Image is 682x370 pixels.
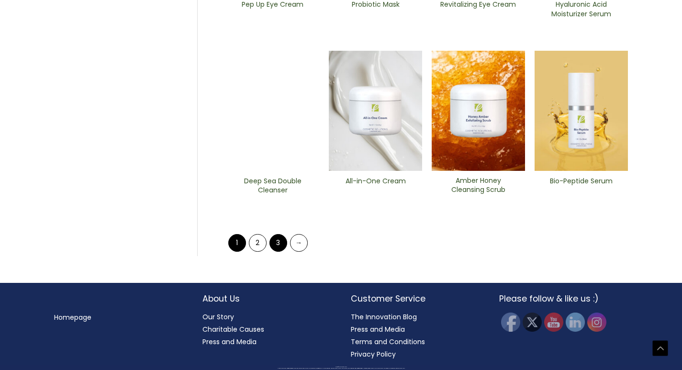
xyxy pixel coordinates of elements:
[17,367,665,368] div: Copyright © 2025
[543,177,620,198] a: Bio-Peptide ​Serum
[228,234,246,252] span: Page 1
[351,325,405,334] a: Press and Media
[54,311,183,324] nav: Menu
[234,177,311,198] a: Deep Sea Double Cleanser
[337,177,414,195] h2: All-in-One ​Cream
[202,337,257,347] a: Press and Media
[351,337,425,347] a: Terms and Conditions
[499,292,628,305] h2: Please follow & like us :)
[226,234,628,256] nav: Product Pagination
[202,311,332,348] nav: About Us
[543,177,620,195] h2: Bio-Peptide ​Serum
[432,51,525,171] img: Amber Honey Cleansing Scrub
[351,292,480,305] h2: Customer Service
[329,51,422,171] img: All In One Cream
[351,312,417,322] a: The Innovation Blog
[202,292,332,305] h2: About Us
[535,51,628,171] img: Bio-Peptide ​Serum
[351,349,396,359] a: Privacy Policy
[234,177,311,195] h2: Deep Sea Double Cleanser
[17,368,665,369] div: All material on this Website, including design, text, images, logos and sounds, are owned by Cosm...
[440,176,517,198] a: Amber Honey Cleansing Scrub
[202,312,234,322] a: Our Story
[351,311,480,360] nav: Customer Service
[269,234,287,252] a: Page 3
[226,51,320,171] img: Deep Sea Double Cleanser
[54,313,91,322] a: Homepage
[440,176,517,194] h2: Amber Honey Cleansing Scrub
[523,313,542,332] img: Twitter
[202,325,264,334] a: Charitable Causes
[249,234,267,252] a: Page 2
[290,234,308,252] a: →
[337,177,414,198] a: All-in-One ​Cream
[501,313,520,332] img: Facebook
